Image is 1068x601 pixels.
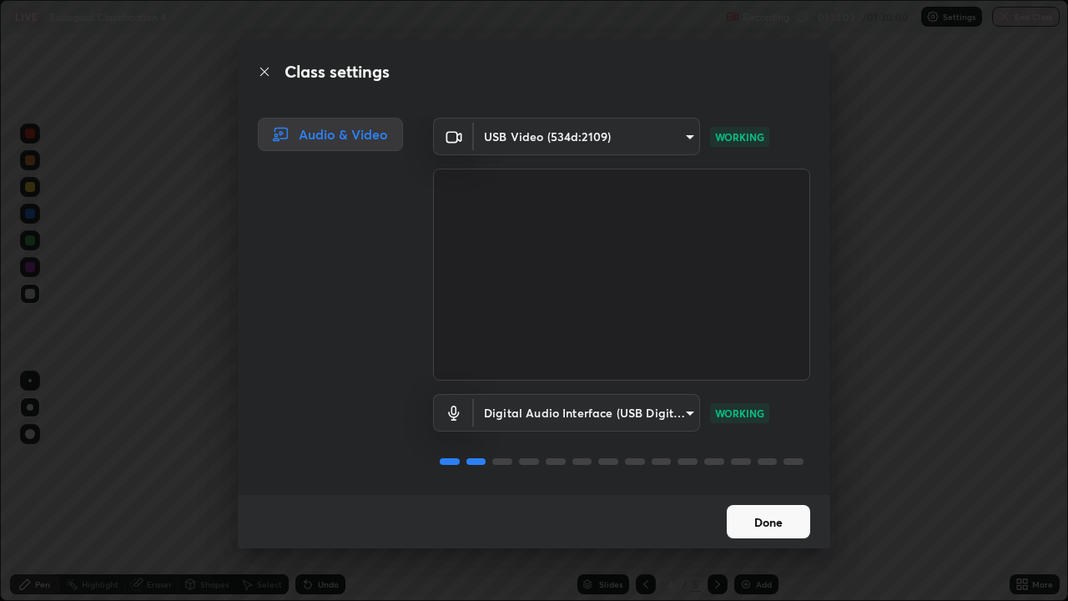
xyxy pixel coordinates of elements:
p: WORKING [715,406,764,421]
p: WORKING [715,129,764,144]
button: Done [727,505,810,538]
div: USB Video (534d:2109) [474,394,700,432]
h2: Class settings [285,59,390,84]
div: USB Video (534d:2109) [474,118,700,155]
div: Audio & Video [258,118,403,151]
